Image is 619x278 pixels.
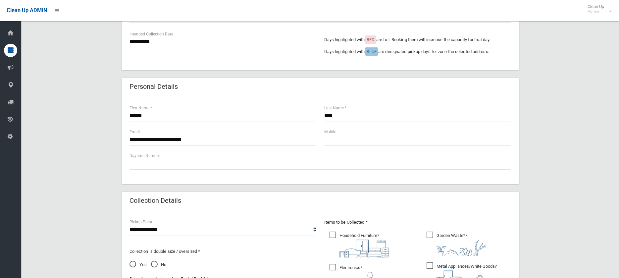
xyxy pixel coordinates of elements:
[129,248,316,255] p: Collection is double size / oversized *
[324,48,511,56] p: Days highlighted with are designated pickup days for zone the selected address.
[588,9,604,14] small: Admin
[122,194,189,207] header: Collection Details
[151,261,166,269] span: No
[339,240,389,257] img: aa9efdbe659d29b613fca23ba79d85cb.png
[330,232,389,257] span: Household Furniture
[122,80,186,93] header: Personal Details
[437,233,486,256] i: ?
[129,261,147,269] span: Yes
[324,36,511,44] p: Days highlighted with are full. Booking them will increase the capacity for that day.
[7,7,47,14] span: Clean Up ADMIN
[367,37,375,42] span: RED
[584,4,611,14] span: Clean Up
[367,49,377,54] span: BLUE
[324,218,511,226] p: Items to be Collected *
[339,233,389,257] i: ?
[437,240,486,256] img: 4fd8a5c772b2c999c83690221e5242e0.png
[427,232,486,256] span: Garden Waste*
